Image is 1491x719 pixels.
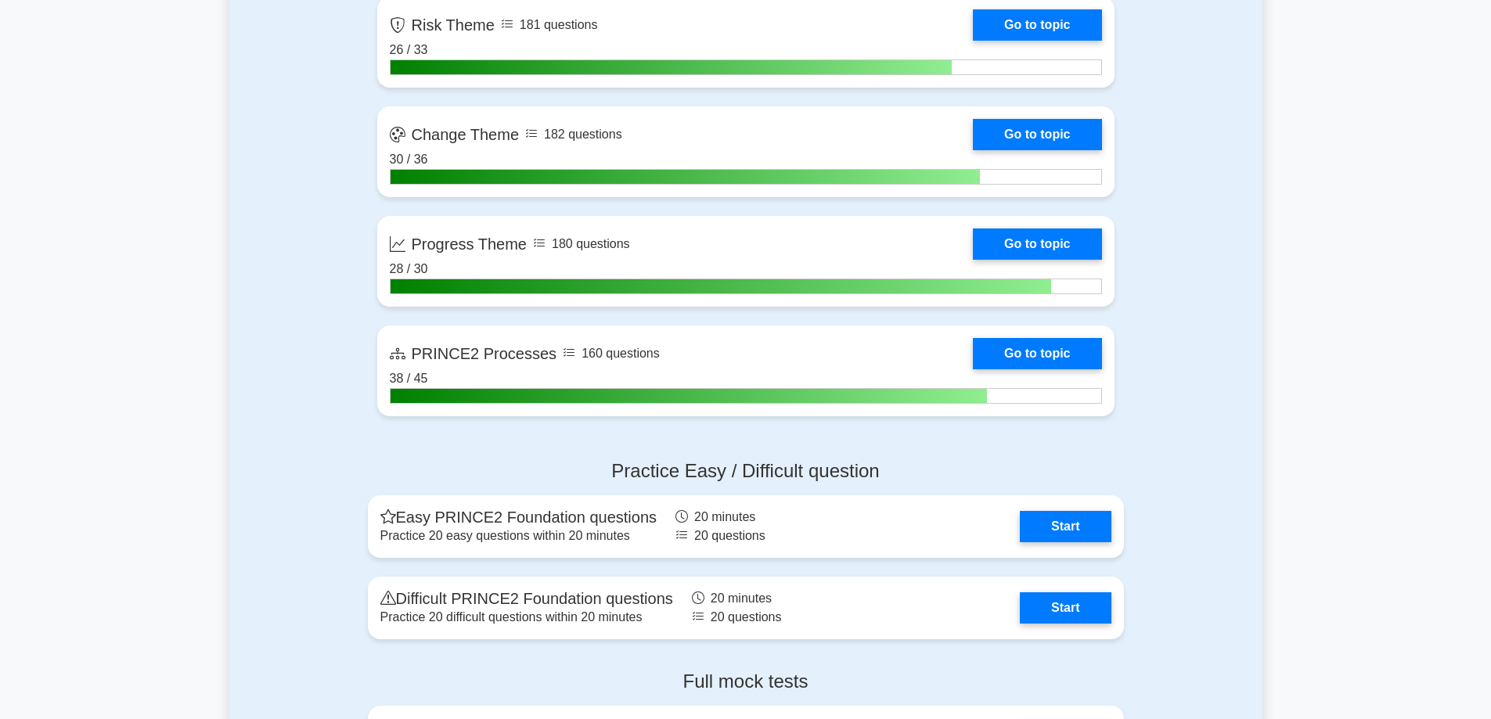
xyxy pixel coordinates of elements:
[1020,592,1111,624] a: Start
[1020,511,1111,542] a: Start
[973,338,1101,369] a: Go to topic
[973,228,1101,260] a: Go to topic
[368,670,1124,693] h4: Full mock tests
[973,119,1101,150] a: Go to topic
[973,9,1101,41] a: Go to topic
[368,460,1124,483] h4: Practice Easy / Difficult question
